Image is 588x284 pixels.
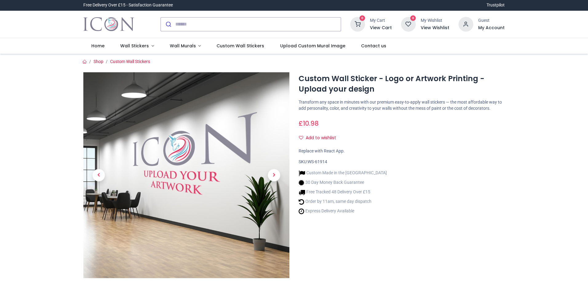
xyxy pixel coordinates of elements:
li: Express Delivery Available [299,208,387,215]
a: Custom Wall Stickers [110,59,150,64]
sup: 0 [360,15,365,21]
button: Add to wishlistAdd to wishlist [299,133,341,143]
span: Wall Murals [170,43,196,49]
a: 0 [350,21,365,26]
span: Home [91,43,105,49]
a: Next [259,103,289,247]
p: Transform any space in minutes with our premium easy-to-apply wall stickers — the most affordable... [299,99,505,111]
a: Trustpilot [487,2,505,8]
div: Replace with React App. [299,148,505,154]
span: WS-61914 [308,159,327,164]
a: Previous [83,103,114,247]
span: Next [268,169,280,181]
a: View Cart [370,25,392,31]
i: Add to wishlist [299,136,303,140]
img: Icon Wall Stickers [83,16,134,33]
a: Wall Stickers [112,38,162,54]
span: 10.98 [303,119,319,128]
a: View Wishlist [421,25,449,31]
img: Custom Wall Sticker - Logo or Artwork Printing - Upload your design [83,72,289,278]
h1: Custom Wall Sticker - Logo or Artwork Printing - Upload your design [299,73,505,95]
a: 0 [401,21,416,26]
li: Custom Made in the [GEOGRAPHIC_DATA] [299,170,387,176]
a: Wall Murals [162,38,209,54]
sup: 0 [410,15,416,21]
a: Shop [93,59,103,64]
span: Contact us [361,43,386,49]
a: My Account [478,25,505,31]
div: Guest [478,18,505,24]
span: Wall Stickers [120,43,149,49]
button: Submit [161,18,175,31]
span: Upload Custom Mural Image [280,43,345,49]
a: Logo of Icon Wall Stickers [83,16,134,33]
li: Order by 11am, same day dispatch [299,199,387,205]
div: SKU: [299,159,505,165]
li: Free Tracked 48 Delivery Over £15 [299,189,387,195]
li: 30 Day Money Back Guarantee [299,179,387,186]
div: Free Delivery Over £15 - Satisfaction Guarantee [83,2,173,8]
span: Custom Wall Stickers [217,43,264,49]
span: £ [299,119,319,128]
span: Previous [93,169,105,181]
div: My Wishlist [421,18,449,24]
div: My Cart [370,18,392,24]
